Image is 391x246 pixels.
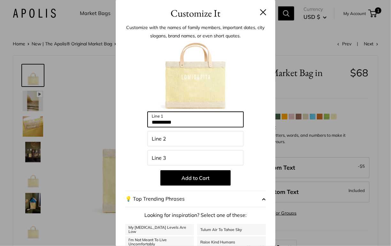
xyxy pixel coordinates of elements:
[125,23,266,40] p: Customize with the names of family members, important dates, city slogans, brand names, or even s...
[125,6,266,21] h3: Customize It
[160,42,231,112] img: customizer-prod
[125,191,266,207] button: 💡 Top Trending Phrases
[125,224,194,235] a: My [MEDICAL_DATA] Levels Are Low
[160,170,231,186] button: Add to Cart
[197,224,266,235] a: Tulum Air To Tahoe Sky
[125,211,266,220] p: Looking for inspiration? Select one of these:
